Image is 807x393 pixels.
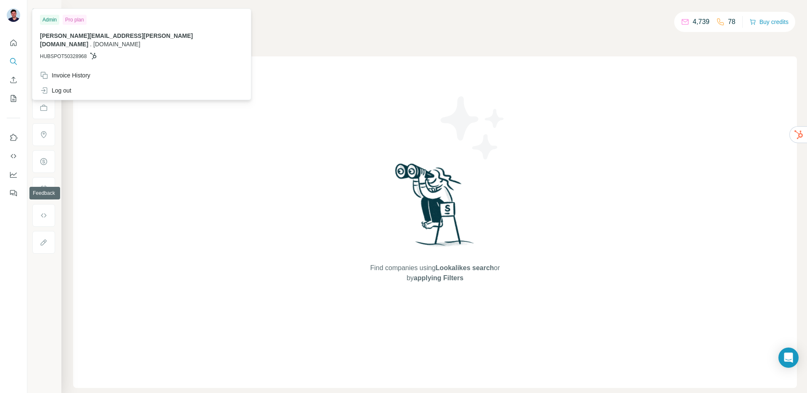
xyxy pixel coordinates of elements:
span: applying Filters [414,274,463,281]
button: Search [7,54,20,69]
button: Feedback [7,186,20,201]
div: Pro plan [63,15,87,25]
button: Dashboard [7,167,20,182]
button: Enrich CSV [7,72,20,88]
span: [PERSON_NAME][EMAIL_ADDRESS][PERSON_NAME][DOMAIN_NAME] [40,32,193,48]
button: My lists [7,91,20,106]
img: Surfe Illustration - Woman searching with binoculars [391,161,479,255]
p: 4,739 [693,17,709,27]
span: Find companies using or by [368,263,502,283]
h4: Search [73,10,797,22]
span: [DOMAIN_NAME] [93,41,140,48]
img: Avatar [7,8,20,22]
span: Lookalikes search [435,264,494,271]
span: . [90,41,92,48]
button: Buy credits [749,16,789,28]
div: Open Intercom Messenger [778,348,799,368]
p: 78 [728,17,736,27]
img: Surfe Illustration - Stars [435,90,511,166]
button: Use Surfe API [7,149,20,164]
button: Use Surfe on LinkedIn [7,130,20,145]
button: Show [26,5,61,18]
div: Admin [40,15,59,25]
div: Invoice History [40,71,90,80]
div: Log out [40,86,71,95]
span: HUBSPOT50328968 [40,53,87,60]
button: Quick start [7,35,20,50]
